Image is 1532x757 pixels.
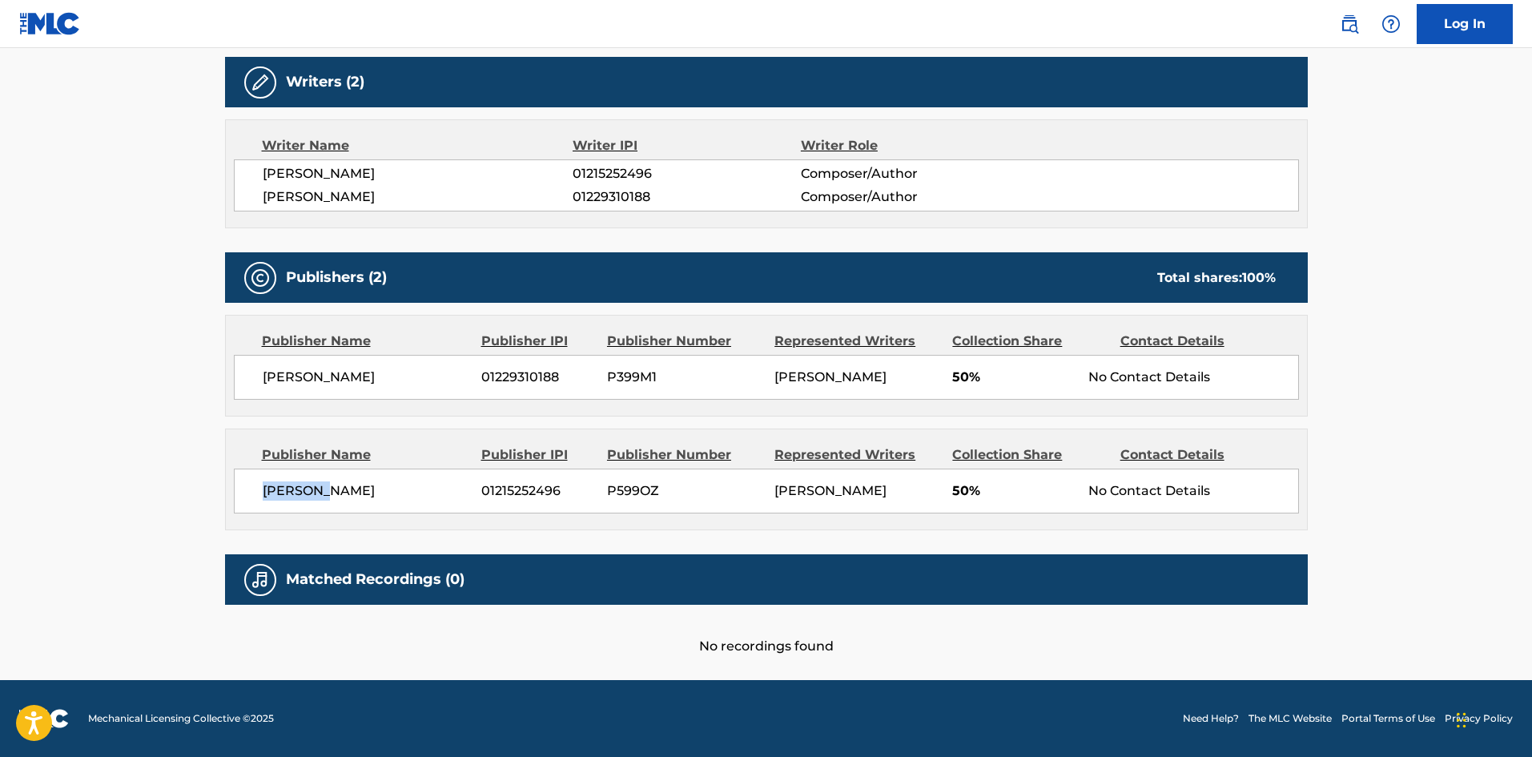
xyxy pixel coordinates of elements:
[1120,332,1276,351] div: Contact Details
[1452,680,1532,757] iframe: Chat Widget
[251,570,270,590] img: Matched Recordings
[952,481,1076,501] span: 50%
[1088,481,1297,501] div: No Contact Details
[19,12,81,35] img: MLC Logo
[774,332,940,351] div: Represented Writers
[1340,14,1359,34] img: search
[607,445,762,465] div: Publisher Number
[952,445,1108,465] div: Collection Share
[1445,711,1513,726] a: Privacy Policy
[1341,711,1435,726] a: Portal Terms of Use
[774,483,887,498] span: [PERSON_NAME]
[286,570,464,589] h5: Matched Recordings (0)
[1333,8,1365,40] a: Public Search
[263,164,573,183] span: [PERSON_NAME]
[1183,711,1239,726] a: Need Help?
[481,445,595,465] div: Publisher IPI
[1417,4,1513,44] a: Log In
[952,332,1108,351] div: Collection Share
[1120,445,1276,465] div: Contact Details
[481,368,595,387] span: 01229310188
[251,73,270,92] img: Writers
[801,187,1008,207] span: Composer/Author
[262,136,573,155] div: Writer Name
[573,187,800,207] span: 01229310188
[1457,696,1466,744] div: Ziehen
[263,187,573,207] span: [PERSON_NAME]
[481,332,595,351] div: Publisher IPI
[801,164,1008,183] span: Composer/Author
[607,368,762,387] span: P399M1
[607,481,762,501] span: P599OZ
[251,268,270,288] img: Publishers
[88,711,274,726] span: Mechanical Licensing Collective © 2025
[573,164,800,183] span: 01215252496
[607,332,762,351] div: Publisher Number
[774,445,940,465] div: Represented Writers
[263,481,470,501] span: [PERSON_NAME]
[19,709,69,728] img: logo
[1381,14,1401,34] img: help
[801,136,1008,155] div: Writer Role
[1157,268,1276,288] div: Total shares:
[286,73,364,91] h5: Writers (2)
[481,481,595,501] span: 01215252496
[286,268,387,287] h5: Publishers (2)
[1249,711,1332,726] a: The MLC Website
[262,445,469,465] div: Publisher Name
[1088,368,1297,387] div: No Contact Details
[263,368,470,387] span: [PERSON_NAME]
[225,605,1308,656] div: No recordings found
[774,369,887,385] span: [PERSON_NAME]
[262,332,469,351] div: Publisher Name
[1452,680,1532,757] div: Chat-Widget
[1242,270,1276,285] span: 100 %
[952,368,1076,387] span: 50%
[573,136,801,155] div: Writer IPI
[1375,8,1407,40] div: Help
